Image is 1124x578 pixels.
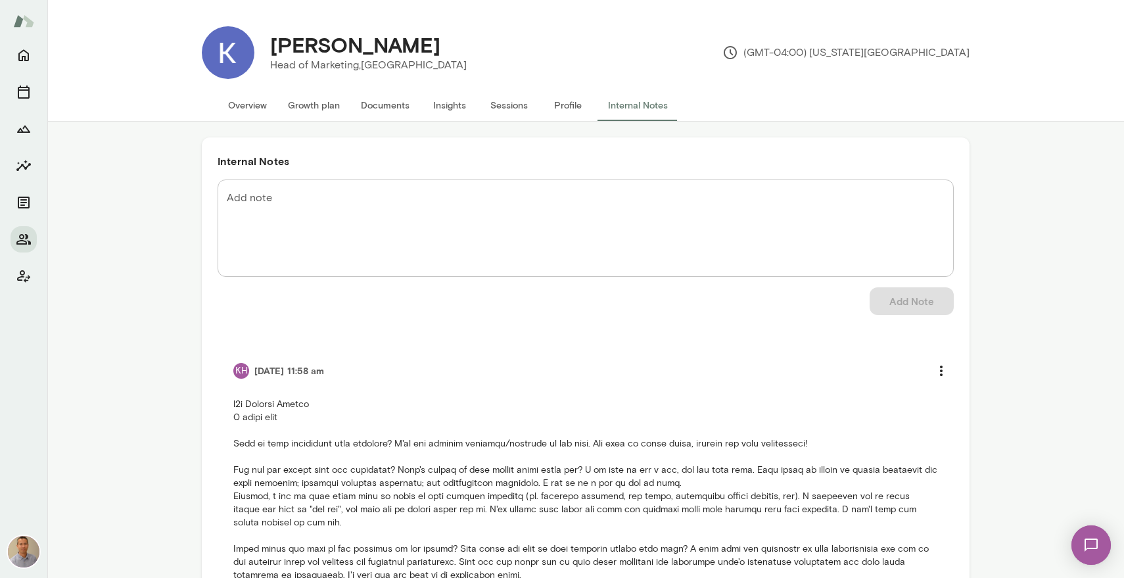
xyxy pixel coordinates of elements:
h4: [PERSON_NAME] [270,32,440,57]
p: Head of Marketing, [GEOGRAPHIC_DATA] [270,57,467,73]
button: Documents [350,89,420,121]
div: KH [233,363,249,379]
h6: Internal Notes [218,153,954,169]
button: Home [11,42,37,68]
button: Sessions [11,79,37,105]
button: Overview [218,89,277,121]
button: Client app [11,263,37,289]
img: Kevin Au [8,536,39,567]
img: Kevin Rippon [202,26,254,79]
button: Growth plan [277,89,350,121]
button: more [927,357,955,385]
img: Mento [13,9,34,34]
button: Members [11,226,37,253]
p: (GMT-04:00) [US_STATE][GEOGRAPHIC_DATA] [722,45,970,60]
button: Insights [420,89,479,121]
button: Profile [538,89,597,121]
button: Internal Notes [597,89,678,121]
h6: [DATE] 11:58 am [254,364,325,377]
button: Documents [11,189,37,216]
button: Sessions [479,89,538,121]
button: Growth Plan [11,116,37,142]
button: Insights [11,153,37,179]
